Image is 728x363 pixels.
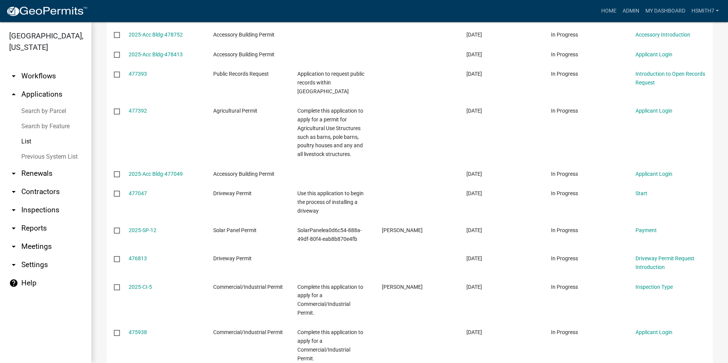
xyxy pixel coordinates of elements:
[9,169,18,178] i: arrow_drop_down
[635,329,672,335] a: Applicant Login
[466,32,482,38] span: 09/15/2025
[213,108,257,114] span: Agricultural Permit
[9,224,18,233] i: arrow_drop_down
[688,4,722,18] a: hsmith7
[297,284,363,316] span: Complete this application to apply for a Commercial/Industrial Permit.
[635,51,672,57] a: Applicant Login
[635,227,657,233] a: Payment
[297,190,364,214] span: Use this application to begin the process of installing a driveway
[466,329,482,335] span: 09/09/2025
[635,255,694,270] a: Driveway Permit Request Introduction
[466,284,482,290] span: 09/09/2025
[635,284,673,290] a: Inspection Type
[213,51,275,57] span: Accessory Building Permit
[466,51,482,57] span: 09/15/2025
[297,227,362,242] span: SolarPanelea0d6c54-888a-49df-80f4-eab8b870e4fb
[551,329,578,335] span: In Progress
[213,190,252,196] span: Driveway Permit
[551,32,578,38] span: In Progress
[9,260,18,269] i: arrow_drop_down
[635,32,690,38] a: Accessory Introduction
[635,171,672,177] a: Applicant Login
[382,227,423,233] span: Matthew Thomas Markham
[129,71,147,77] a: 477393
[551,190,578,196] span: In Progress
[297,71,364,94] span: Application to request public records within Talbot County
[213,171,275,177] span: Accessory Building Permit
[9,242,18,251] i: arrow_drop_down
[466,255,482,261] span: 09/10/2025
[129,108,147,114] a: 477392
[129,329,147,335] a: 475938
[642,4,688,18] a: My Dashboard
[129,284,152,290] a: 2025-CI-5
[9,205,18,215] i: arrow_drop_down
[635,108,672,114] a: Applicant Login
[619,4,642,18] a: Admin
[213,32,275,38] span: Accessory Building Permit
[551,255,578,261] span: In Progress
[297,329,363,361] span: Complete this application to apply for a Commercial/Industrial Permit.
[129,32,183,38] a: 2025-Acc Bldg-478752
[129,51,183,57] a: 2025-Acc Bldg-478413
[551,171,578,177] span: In Progress
[551,227,578,233] span: In Progress
[213,71,269,77] span: Public Records Request
[297,108,363,157] span: Complete this application to apply for a permit for Agricultural Use Structures such as barns, po...
[382,284,423,290] span: Nicole Ponziano
[551,51,578,57] span: In Progress
[551,284,578,290] span: In Progress
[551,71,578,77] span: In Progress
[129,255,147,261] a: 476813
[466,190,482,196] span: 09/11/2025
[551,108,578,114] span: In Progress
[466,71,482,77] span: 09/11/2025
[9,72,18,81] i: arrow_drop_down
[635,71,705,86] a: Introduction to Open Records Request
[466,227,482,233] span: 09/11/2025
[635,190,647,196] a: Start
[9,90,18,99] i: arrow_drop_up
[466,171,482,177] span: 09/11/2025
[598,4,619,18] a: Home
[213,227,257,233] span: Solar Panel Permit
[9,279,18,288] i: help
[213,255,252,261] span: Driveway Permit
[466,108,482,114] span: 09/11/2025
[129,171,183,177] a: 2025-Acc Bldg-477049
[9,187,18,196] i: arrow_drop_down
[213,329,283,335] span: Commercial/Industrial Permit
[129,227,156,233] a: 2025-SP-12
[213,284,283,290] span: Commercial/Industrial Permit
[129,190,147,196] a: 477047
